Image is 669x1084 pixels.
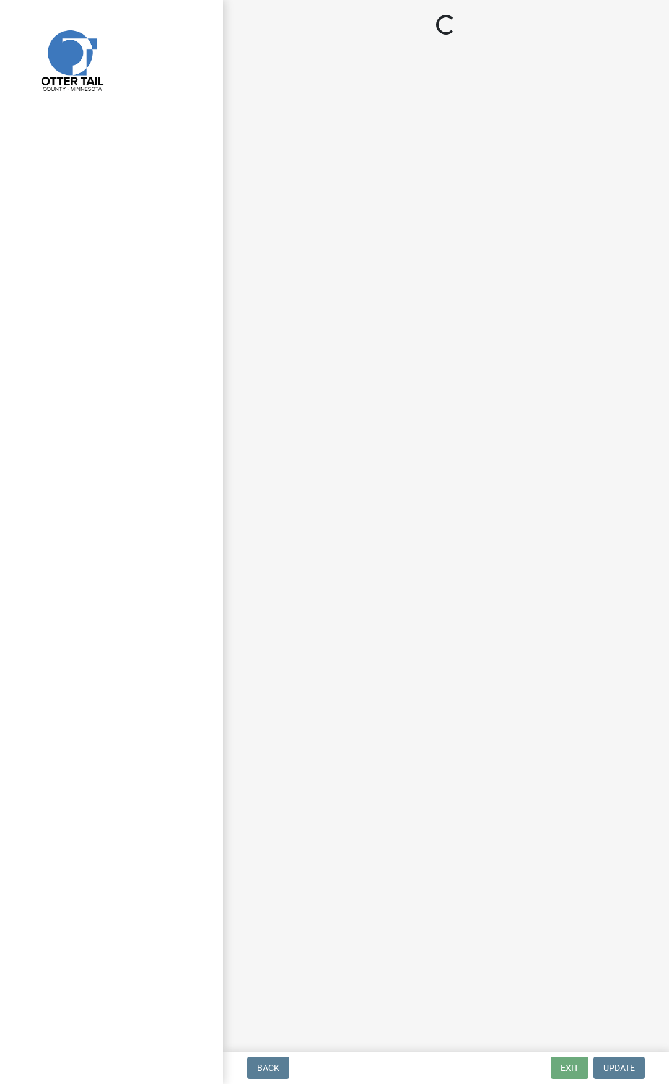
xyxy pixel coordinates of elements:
img: Otter Tail County, Minnesota [25,13,118,106]
span: Update [603,1063,635,1073]
button: Update [593,1057,645,1079]
button: Exit [551,1057,588,1079]
button: Back [247,1057,289,1079]
span: Back [257,1063,279,1073]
